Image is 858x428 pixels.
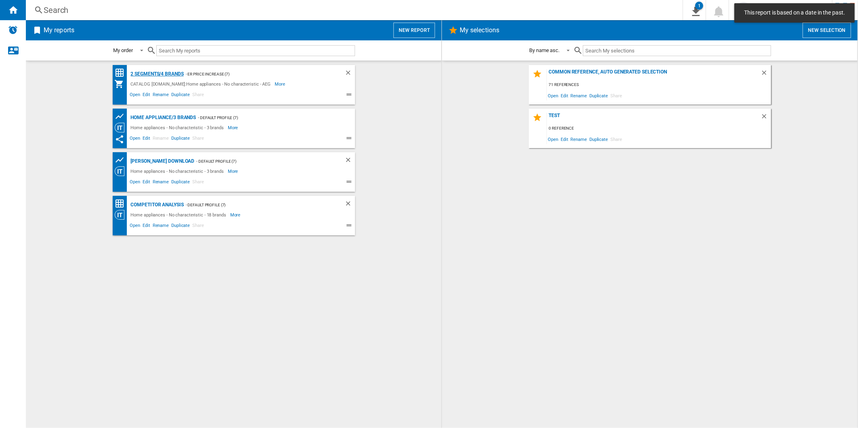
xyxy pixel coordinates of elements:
input: Search My reports [156,45,355,56]
span: Share [191,222,205,231]
button: New report [393,23,435,38]
span: Edit [141,134,151,144]
span: More [230,210,242,220]
div: [PERSON_NAME] Download [129,156,195,166]
span: Duplicate [170,134,191,144]
div: - Default profile (7) [194,156,328,166]
h2: My selections [458,23,501,38]
div: Price Matrix [115,199,129,209]
span: Share [609,134,623,145]
div: Delete [345,69,355,79]
ng-md-icon: This report has been shared with you [115,134,124,144]
span: Open [129,91,142,101]
div: Home appliances - No characteristic - 18 brands [129,210,230,220]
div: My order [114,47,133,53]
div: By name asc. [530,47,560,53]
span: Open [129,178,142,188]
img: alerts-logo.svg [8,25,18,35]
div: 0 reference [547,124,771,134]
span: Duplicate [170,178,191,188]
span: Rename [570,134,588,145]
div: Home appliances - No characteristic - 3 brands [129,123,228,132]
span: Rename [151,222,170,231]
span: Duplicate [170,91,191,101]
div: CATALOG [DOMAIN_NAME]:Home appliances - No characteristic - AEG [129,79,275,89]
span: Edit [141,178,151,188]
div: Search [44,4,662,16]
span: Edit [559,90,570,101]
span: Share [191,134,205,144]
span: Open [129,134,142,144]
span: Edit [559,134,570,145]
div: Delete [761,69,771,80]
div: - Default profile (7) [184,200,328,210]
div: Home appliance/3 brands [129,113,196,123]
div: Category View [115,166,129,176]
div: Delete [345,200,355,210]
span: Duplicate [588,90,609,101]
span: More [228,166,240,176]
div: Home appliances - No characteristic - 3 brands [129,166,228,176]
div: Competitor Analysis [129,200,184,210]
div: - Default profile (7) [196,113,339,123]
span: Rename [151,178,170,188]
button: New selection [803,23,851,38]
div: Common reference, auto generated selection [547,69,761,80]
div: Category View [115,123,129,132]
span: Duplicate [588,134,609,145]
input: Search My selections [583,45,771,56]
div: 1 [695,2,703,10]
span: Rename [151,91,170,101]
span: Share [609,90,623,101]
div: test [547,113,761,124]
span: More [228,123,240,132]
span: Share [191,91,205,101]
h2: My reports [42,23,76,38]
div: Delete [761,113,771,124]
span: Open [547,90,560,101]
div: - ER Price Increase (7) [184,69,328,79]
div: Category View [115,210,129,220]
span: Rename [151,134,170,144]
div: Price Matrix [115,68,129,78]
div: 2 segments/4 brands [129,69,184,79]
div: My Assortment [115,79,129,89]
span: Open [129,222,142,231]
span: This report is based on a date in the past. [742,9,847,17]
div: Product prices grid [115,155,129,165]
span: Rename [570,90,588,101]
span: Share [191,178,205,188]
span: More [275,79,286,89]
div: 71 references [547,80,771,90]
span: Edit [141,222,151,231]
span: Duplicate [170,222,191,231]
span: Open [547,134,560,145]
div: Product prices grid [115,111,129,122]
span: Edit [141,91,151,101]
div: Delete [345,156,355,166]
